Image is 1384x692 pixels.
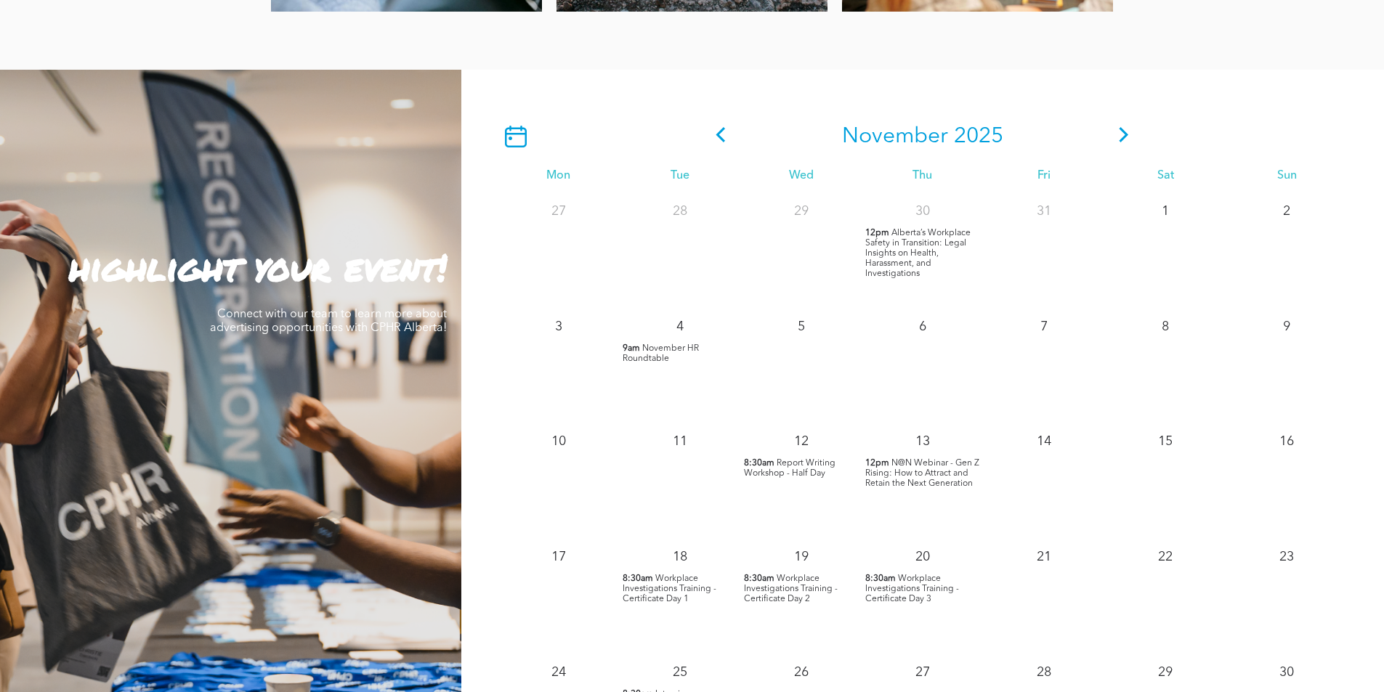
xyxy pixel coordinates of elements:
p: 15 [1152,428,1178,455]
p: 29 [1152,659,1178,685]
span: Workplace Investigations Training - Certificate Day 2 [744,574,838,603]
p: 28 [1031,659,1057,685]
span: N@N Webinar - Gen Z Rising: How to Attract and Retain the Next Generation [865,459,979,488]
div: Thu [862,169,983,183]
p: 7 [1031,314,1057,340]
p: 21 [1031,544,1057,570]
div: Tue [619,169,740,183]
p: 24 [546,659,572,685]
span: 8:30am [744,574,774,584]
span: 12pm [865,228,889,238]
p: 20 [910,544,936,570]
span: 12pm [865,458,889,468]
p: 1 [1152,198,1178,224]
p: 11 [667,428,693,455]
div: Sun [1226,169,1348,183]
span: November [842,126,948,147]
p: 16 [1274,428,1300,455]
span: 9am [623,343,640,354]
p: 17 [546,544,572,570]
div: Fri [984,169,1105,183]
span: Connect with our team to learn more about advertising opportunities with CPHR Alberta! [210,309,447,334]
p: 12 [788,428,814,455]
span: 8:30am [865,574,896,584]
span: November HR Roundtable [623,344,699,363]
p: 29 [788,198,814,224]
p: 28 [667,198,693,224]
p: 27 [910,659,936,685]
p: 25 [667,659,693,685]
span: Alberta’s Workplace Safety in Transition: Legal Insights on Health, Harassment, and Investigations [865,229,971,278]
span: Report Writing Workshop - Half Day [744,459,835,478]
span: Workplace Investigations Training - Certificate Day 1 [623,574,716,603]
span: Workplace Investigations Training - Certificate Day 3 [865,574,959,603]
span: 8:30am [623,574,653,584]
p: 10 [546,428,572,455]
p: 23 [1274,544,1300,570]
p: 6 [910,314,936,340]
p: 14 [1031,428,1057,455]
p: 5 [788,314,814,340]
p: 26 [788,659,814,685]
strong: highlight your event! [69,241,447,293]
p: 30 [910,198,936,224]
p: 4 [667,314,693,340]
div: Sat [1105,169,1226,183]
p: 2 [1274,198,1300,224]
div: Mon [498,169,619,183]
p: 18 [667,544,693,570]
p: 27 [546,198,572,224]
p: 19 [788,544,814,570]
span: 2025 [954,126,1003,147]
p: 13 [910,428,936,455]
p: 31 [1031,198,1057,224]
p: 9 [1274,314,1300,340]
p: 22 [1152,544,1178,570]
p: 8 [1152,314,1178,340]
p: 30 [1274,659,1300,685]
p: 3 [546,314,572,340]
span: 8:30am [744,458,774,468]
div: Wed [740,169,862,183]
